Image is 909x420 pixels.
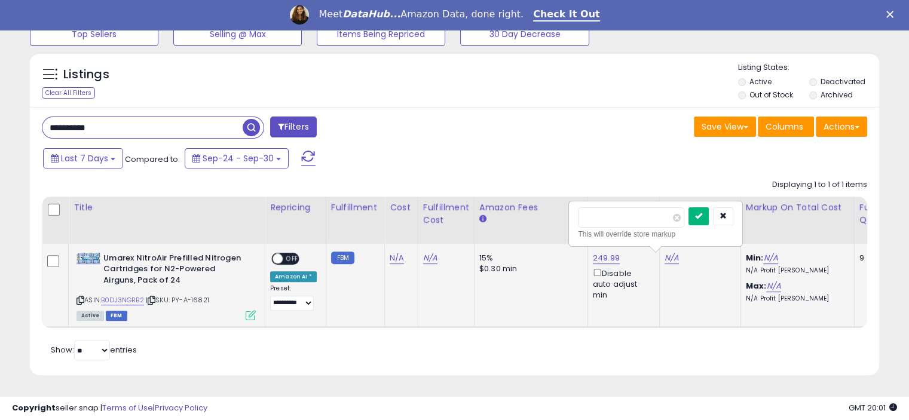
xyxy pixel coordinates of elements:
[74,201,260,214] div: Title
[665,252,679,264] a: N/A
[270,117,317,137] button: Filters
[76,311,104,321] span: All listings currently available for purchase on Amazon
[270,271,317,282] div: Amazon AI *
[740,197,854,244] th: The percentage added to the cost of goods (COGS) that forms the calculator for Min & Max prices.
[460,22,589,46] button: 30 Day Decrease
[746,266,845,275] p: N/A Profit [PERSON_NAME]
[76,253,100,263] img: 41JRYdWElxL._SL40_.jpg
[270,201,321,214] div: Repricing
[479,201,583,214] div: Amazon Fees
[746,295,845,303] p: N/A Profit [PERSON_NAME]
[593,252,620,264] a: 249.99
[63,66,109,83] h5: Listings
[763,252,778,264] a: N/A
[270,284,317,311] div: Preset:
[886,11,898,18] div: Close
[102,402,153,413] a: Terms of Use
[849,402,897,413] span: 2025-10-8 20:01 GMT
[859,201,901,226] div: Fulfillable Quantity
[42,87,95,99] div: Clear All Filters
[106,311,127,321] span: FBM
[331,201,379,214] div: Fulfillment
[155,402,207,413] a: Privacy Policy
[758,117,814,137] button: Columns
[694,117,756,137] button: Save View
[30,22,158,46] button: Top Sellers
[772,179,867,191] div: Displaying 1 to 1 of 1 items
[390,252,404,264] a: N/A
[746,252,764,263] b: Min:
[43,148,123,168] button: Last 7 Days
[103,253,249,289] b: Umarex NitroAir Prefilled Nitrogen Cartridges for N2-Powered Airguns, Pack of 24
[317,22,445,46] button: Items Being Repriced
[479,253,579,263] div: 15%
[125,154,180,165] span: Compared to:
[533,8,600,22] a: Check It Out
[146,295,209,305] span: | SKU: PY-A-16821
[12,403,207,414] div: seller snap | |
[390,201,413,214] div: Cost
[479,263,579,274] div: $0.30 min
[185,148,289,168] button: Sep-24 - Sep-30
[203,152,274,164] span: Sep-24 - Sep-30
[738,62,879,73] p: Listing States:
[749,90,793,100] label: Out of Stock
[173,22,302,46] button: Selling @ Max
[859,253,896,263] div: 9
[61,152,108,164] span: Last 7 Days
[749,76,772,87] label: Active
[766,280,781,292] a: N/A
[820,90,852,100] label: Archived
[76,253,256,319] div: ASIN:
[578,228,733,240] div: This will override store markup
[746,280,767,292] b: Max:
[51,344,137,355] span: Show: entries
[479,214,486,225] small: Amazon Fees.
[101,295,144,305] a: B0DJ3NGRB2
[12,402,56,413] strong: Copyright
[331,252,354,264] small: FBM
[766,121,803,133] span: Columns
[820,76,865,87] label: Deactivated
[746,201,849,214] div: Markup on Total Cost
[319,8,524,20] div: Meet Amazon Data, done right.
[423,201,469,226] div: Fulfillment Cost
[342,8,400,20] i: DataHub...
[423,252,437,264] a: N/A
[290,5,309,24] img: Profile image for Georgie
[816,117,867,137] button: Actions
[593,266,650,301] div: Disable auto adjust min
[283,253,302,263] span: OFF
